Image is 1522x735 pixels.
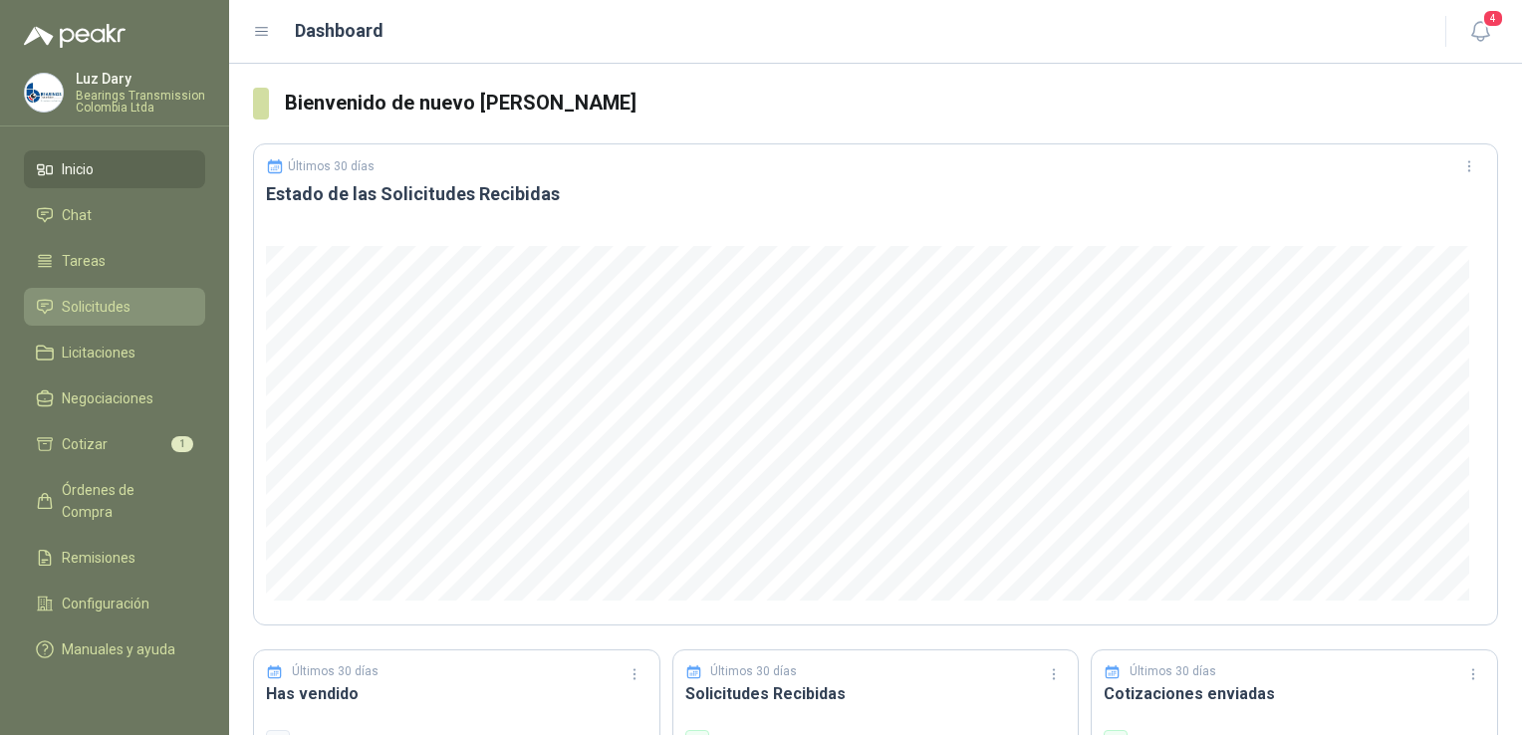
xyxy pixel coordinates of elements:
[24,196,205,234] a: Chat
[25,74,63,112] img: Company Logo
[171,436,193,452] span: 1
[62,547,135,569] span: Remisiones
[710,662,797,681] p: Últimos 30 días
[24,471,205,531] a: Órdenes de Compra
[62,158,94,180] span: Inicio
[62,387,153,409] span: Negociaciones
[24,379,205,417] a: Negociaciones
[685,681,1067,706] h3: Solicitudes Recibidas
[1462,14,1498,50] button: 4
[24,539,205,577] a: Remisiones
[1482,9,1504,28] span: 4
[62,204,92,226] span: Chat
[62,296,130,318] span: Solicitudes
[266,681,647,706] h3: Has vendido
[24,288,205,326] a: Solicitudes
[266,182,1485,206] h3: Estado de las Solicitudes Recibidas
[62,250,106,272] span: Tareas
[285,88,1498,119] h3: Bienvenido de nuevo [PERSON_NAME]
[24,150,205,188] a: Inicio
[62,593,149,614] span: Configuración
[24,630,205,668] a: Manuales y ayuda
[295,17,383,45] h1: Dashboard
[292,662,379,681] p: Últimos 30 días
[24,585,205,622] a: Configuración
[288,159,375,173] p: Últimos 30 días
[62,479,186,523] span: Órdenes de Compra
[24,24,126,48] img: Logo peakr
[24,425,205,463] a: Cotizar1
[1130,662,1216,681] p: Últimos 30 días
[24,334,205,371] a: Licitaciones
[76,90,205,114] p: Bearings Transmission Colombia Ltda
[76,72,205,86] p: Luz Dary
[1104,681,1485,706] h3: Cotizaciones enviadas
[62,342,135,364] span: Licitaciones
[62,433,108,455] span: Cotizar
[62,638,175,660] span: Manuales y ayuda
[24,242,205,280] a: Tareas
